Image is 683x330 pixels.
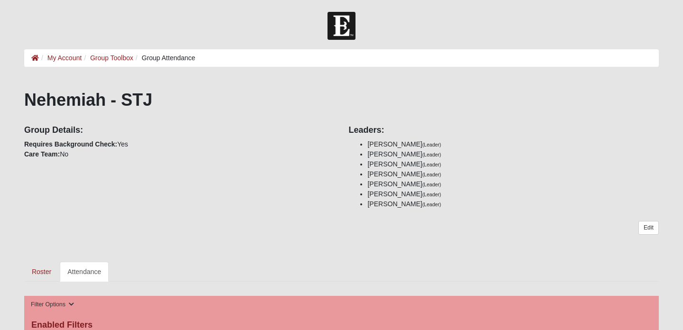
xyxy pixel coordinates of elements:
[638,221,659,235] a: Edit
[422,162,441,167] small: (Leader)
[90,54,133,62] a: Group Toolbox
[17,119,342,159] div: Yes No
[47,54,82,62] a: My Account
[367,139,659,149] li: [PERSON_NAME]
[367,189,659,199] li: [PERSON_NAME]
[348,125,659,136] h4: Leaders:
[367,199,659,209] li: [PERSON_NAME]
[422,172,441,177] small: (Leader)
[24,150,60,158] strong: Care Team:
[422,142,441,147] small: (Leader)
[367,149,659,159] li: [PERSON_NAME]
[422,182,441,187] small: (Leader)
[60,262,109,282] a: Attendance
[367,169,659,179] li: [PERSON_NAME]
[367,179,659,189] li: [PERSON_NAME]
[327,12,356,40] img: Church of Eleven22 Logo
[367,159,659,169] li: [PERSON_NAME]
[133,53,196,63] li: Group Attendance
[422,202,441,207] small: (Leader)
[28,300,77,310] button: Filter Options
[24,140,117,148] strong: Requires Background Check:
[24,90,659,110] h1: Nehemiah - STJ
[24,125,335,136] h4: Group Details:
[24,262,59,282] a: Roster
[422,192,441,197] small: (Leader)
[422,152,441,157] small: (Leader)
